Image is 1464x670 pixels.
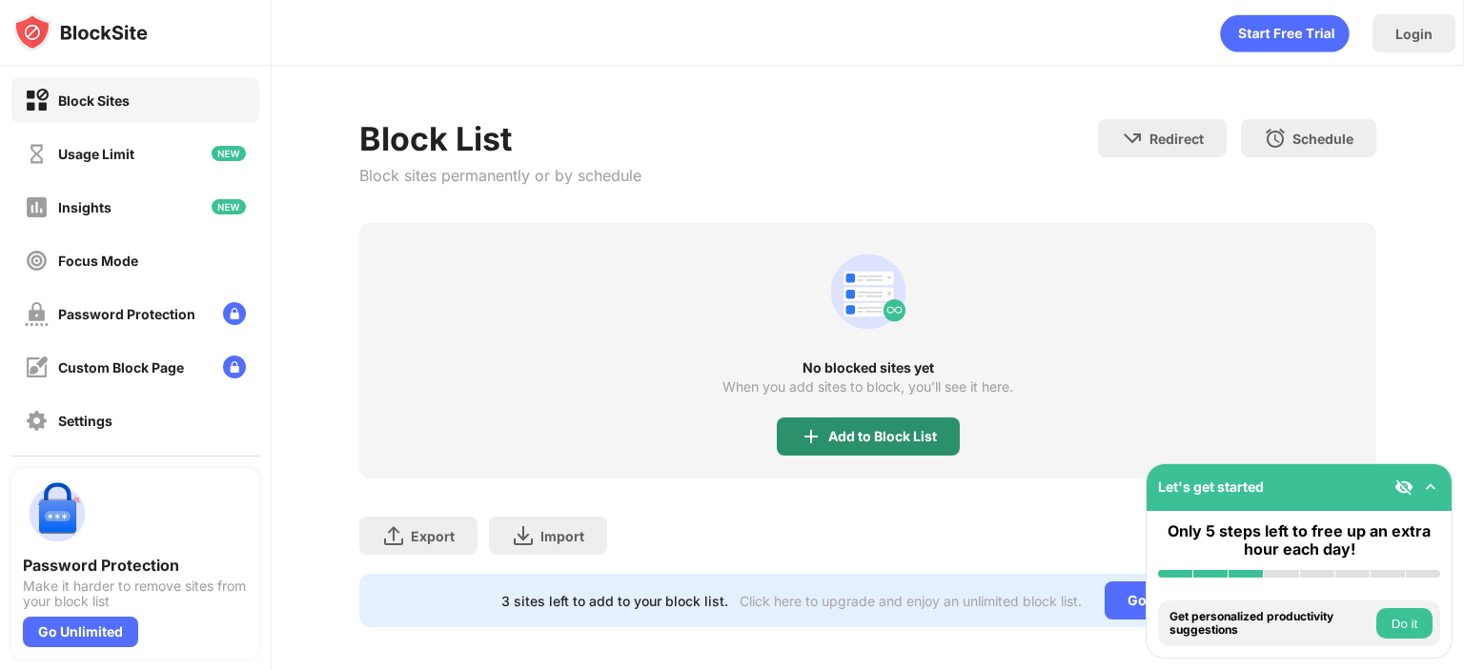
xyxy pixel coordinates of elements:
img: new-icon.svg [212,199,246,214]
div: No blocked sites yet [359,360,1376,376]
img: eye-not-visible.svg [1394,477,1413,497]
img: settings-off.svg [25,409,49,433]
div: Go Unlimited [23,617,138,647]
div: Focus Mode [58,253,138,269]
div: Block List [359,119,641,158]
div: Make it harder to remove sites from your block list [23,579,248,609]
div: Block Sites [58,92,130,109]
div: animation [1220,14,1350,52]
div: Block sites permanently or by schedule [359,166,641,185]
button: Do it [1376,608,1433,639]
img: new-icon.svg [212,146,246,161]
div: Export [411,528,455,544]
img: logo-blocksite.svg [13,13,148,51]
div: Only 5 steps left to free up an extra hour each day! [1158,522,1440,558]
img: password-protection-off.svg [25,302,49,326]
img: block-on.svg [25,89,49,112]
div: Usage Limit [58,146,134,162]
img: lock-menu.svg [223,355,246,378]
div: Custom Block Page [58,359,184,376]
img: lock-menu.svg [223,302,246,325]
img: push-password-protection.svg [23,479,91,548]
img: customize-block-page-off.svg [25,355,49,379]
div: Login [1395,26,1433,42]
div: Insights [58,199,112,215]
div: Schedule [1292,131,1353,147]
div: Password Protection [58,306,195,322]
img: omni-setup-toggle.svg [1421,477,1440,497]
div: Import [540,528,584,544]
div: animation [823,246,914,337]
img: time-usage-off.svg [25,142,49,166]
div: When you add sites to block, you’ll see it here. [722,379,1013,395]
div: Let's get started [1158,478,1264,495]
div: Redirect [1149,131,1204,147]
div: Go Unlimited [1105,581,1235,619]
div: 3 sites left to add to your block list. [501,593,728,609]
img: insights-off.svg [25,195,49,219]
div: Get personalized productivity suggestions [1169,610,1372,638]
div: Settings [58,413,112,429]
img: focus-off.svg [25,249,49,273]
div: Click here to upgrade and enjoy an unlimited block list. [740,593,1082,609]
div: Add to Block List [828,429,937,444]
div: Password Protection [23,556,248,575]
